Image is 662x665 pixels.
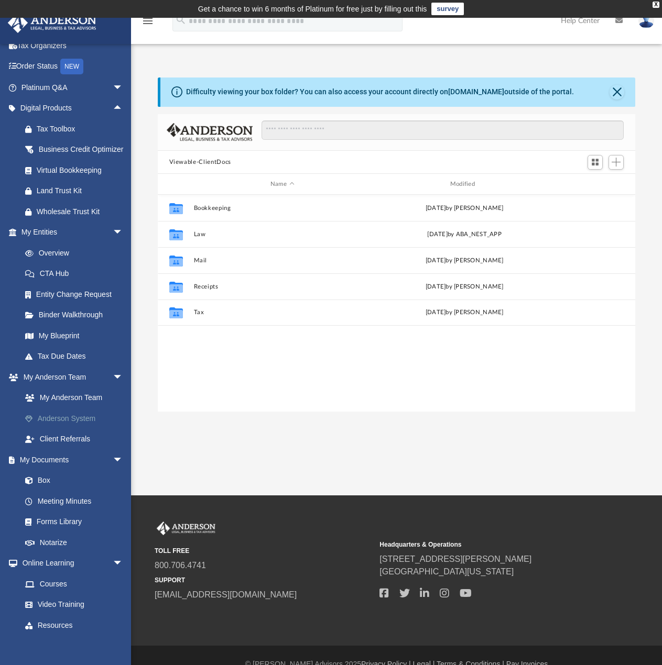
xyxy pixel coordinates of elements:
[7,77,139,98] a: Platinum Q&Aarrow_drop_down
[113,553,134,574] span: arrow_drop_down
[15,408,139,429] a: Anderson System
[7,56,139,77] a: Order StatusNEW
[175,14,187,26] i: search
[15,491,134,512] a: Meeting Minutes
[15,181,139,202] a: Land Trust Kit
[7,98,139,119] a: Digital Productsarrow_drop_up
[431,3,464,15] a: survey
[113,449,134,471] span: arrow_drop_down
[15,263,139,284] a: CTA Hub
[60,59,83,74] div: NEW
[7,35,139,56] a: Tax Organizers
[638,13,654,28] img: User Pic
[162,180,188,189] div: id
[37,164,126,177] div: Virtual Bookkeeping
[193,257,371,264] button: Mail
[142,20,154,27] a: menu
[37,205,126,218] div: Wholesale Trust Kit
[15,284,139,305] a: Entity Change Request
[376,204,554,213] div: [DATE] by [PERSON_NAME]
[193,231,371,238] button: Law
[376,308,554,317] div: [DATE] by [PERSON_NAME]
[193,205,371,212] button: Bookkeeping
[262,120,624,140] input: Search files and folders
[169,158,231,167] button: Viewable-ClientDocs
[113,222,134,243] span: arrow_drop_down
[193,309,371,316] button: Tax
[37,143,126,156] div: Business Credit Optimizer
[15,325,134,346] a: My Blueprint
[113,77,134,98] span: arrow_drop_down
[448,87,504,96] a: [DOMAIN_NAME]
[379,567,514,576] a: [GEOGRAPHIC_DATA][US_STATE]
[7,222,139,243] a: My Entitiesarrow_drop_down
[113,98,134,119] span: arrow_drop_up
[15,512,128,533] a: Forms Library
[376,230,554,239] div: [DATE] by ABA_NEST_APP
[15,532,134,553] a: Notarize
[7,367,139,387] a: My Anderson Teamarrow_drop_down
[376,282,554,292] div: [DATE] by [PERSON_NAME]
[588,155,603,170] button: Switch to Grid View
[15,139,139,160] a: Business Credit Optimizer
[158,195,636,412] div: grid
[7,449,134,470] a: My Documentsarrow_drop_down
[558,180,631,189] div: id
[155,522,218,535] img: Anderson Advisors Platinum Portal
[379,540,597,549] small: Headquarters & Operations
[15,346,139,367] a: Tax Due Dates
[15,429,139,450] a: Client Referrals
[653,2,659,8] div: close
[193,180,371,189] div: Name
[37,123,126,136] div: Tax Toolbox
[609,155,624,170] button: Add
[15,387,134,408] a: My Anderson Team
[15,573,134,594] a: Courses
[113,367,134,388] span: arrow_drop_down
[379,555,531,563] a: [STREET_ADDRESS][PERSON_NAME]
[198,3,427,15] div: Get a chance to win 6 months of Platinum for free just by filling out this
[375,180,553,189] div: Modified
[15,305,139,326] a: Binder Walkthrough
[186,86,574,97] div: Difficulty viewing your box folder? You can also access your account directly on outside of the p...
[376,256,554,265] div: [DATE] by [PERSON_NAME]
[142,15,154,27] i: menu
[15,201,139,222] a: Wholesale Trust Kit
[15,118,139,139] a: Tax Toolbox
[155,561,206,570] a: 800.706.4741
[15,470,128,491] a: Box
[155,590,297,599] a: [EMAIL_ADDRESS][DOMAIN_NAME]
[15,615,134,636] a: Resources
[193,283,371,290] button: Receipts
[155,546,372,556] small: TOLL FREE
[15,160,139,181] a: Virtual Bookkeeping
[15,594,128,615] a: Video Training
[610,85,624,99] button: Close
[5,13,100,33] img: Anderson Advisors Platinum Portal
[37,184,126,197] div: Land Trust Kit
[155,575,372,585] small: SUPPORT
[7,553,134,574] a: Online Learningarrow_drop_down
[15,242,139,263] a: Overview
